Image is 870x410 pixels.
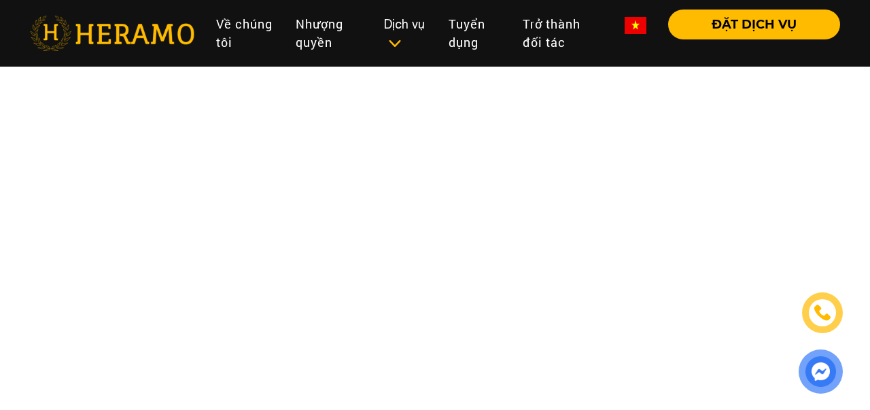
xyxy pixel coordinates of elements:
[668,10,840,39] button: ĐẶT DỊCH VỤ
[812,303,832,323] img: phone-icon
[387,37,402,50] img: subToggleIcon
[205,10,284,57] a: Về chúng tôi
[285,10,373,57] a: Nhượng quyền
[625,17,646,34] img: vn-flag.png
[512,10,614,57] a: Trở thành đối tác
[438,10,512,57] a: Tuyển dụng
[804,294,841,331] a: phone-icon
[384,15,427,52] div: Dịch vụ
[30,16,194,51] img: heramo-logo.png
[657,18,840,31] a: ĐẶT DỊCH VỤ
